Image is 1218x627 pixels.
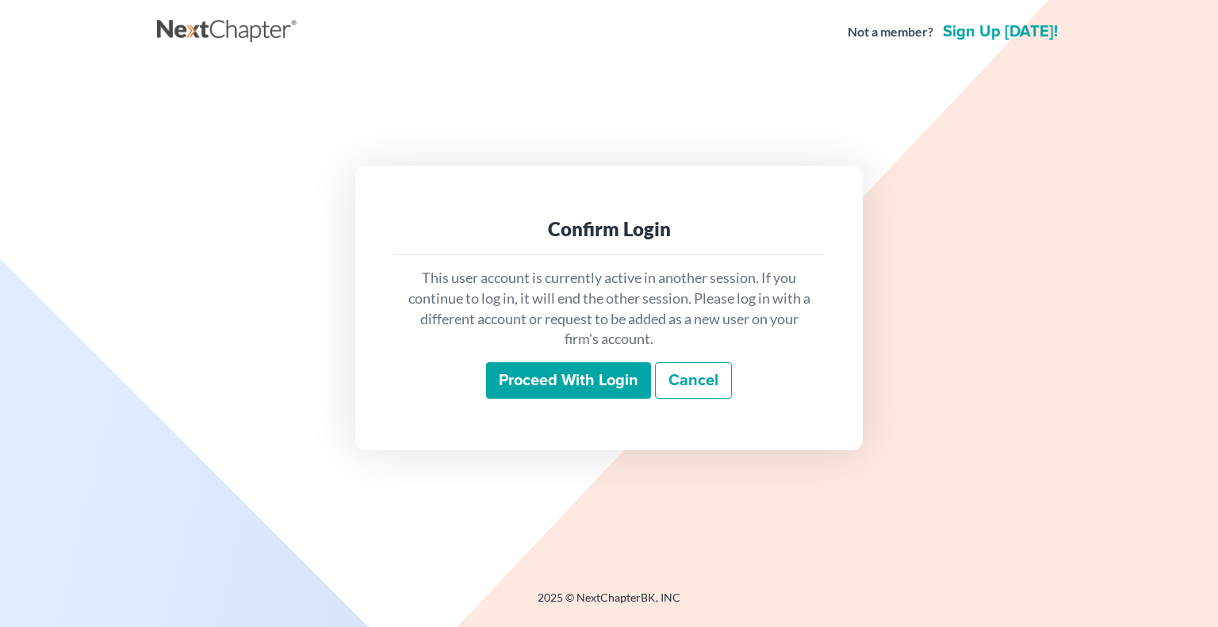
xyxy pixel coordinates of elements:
[655,362,732,399] a: Cancel
[157,590,1061,618] div: 2025 © NextChapterBK, INC
[406,216,812,242] div: Confirm Login
[940,24,1061,40] a: Sign up [DATE]!
[848,23,933,41] strong: Not a member?
[406,268,812,350] p: This user account is currently active in another session. If you continue to log in, it will end ...
[486,362,651,399] input: Proceed with login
